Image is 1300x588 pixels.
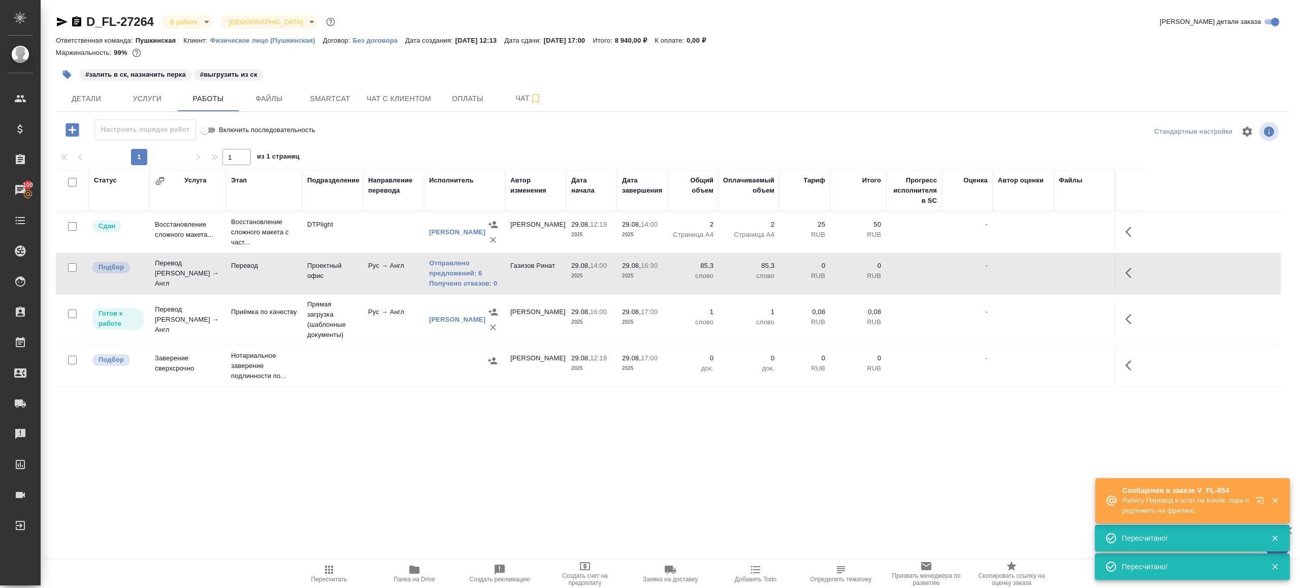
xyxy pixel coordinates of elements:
[590,308,607,316] p: 16:00
[1122,562,1256,572] div: Пересчитано!
[571,221,590,228] p: 29.08,
[302,294,363,345] td: Прямая загрузка (шаблонные документы)
[835,230,881,240] p: RUB
[785,363,825,374] p: RUB
[835,271,881,281] p: RUB
[99,221,115,231] p: Сдан
[622,262,641,269] p: 29.08,
[3,177,38,203] a: 100
[628,560,713,588] button: Заявка на доставку
[835,261,881,271] p: 0
[91,220,145,233] div: Менеджер проверил работу исполнителя, передает ее на следующий этап
[673,230,713,240] p: Страница А4
[673,261,713,271] p: 85,3
[571,308,590,316] p: 29.08,
[969,560,1054,588] button: Скопировать ссылку на оценку заказа
[114,49,129,56] p: 99%
[986,308,988,316] a: -
[363,302,424,337] td: Рус → Англ
[548,572,622,586] span: Создать счет на предоплату
[56,49,114,56] p: Маржинальность:
[162,15,213,29] div: В работе
[221,15,318,29] div: В работе
[155,176,165,186] button: Сгруппировать
[429,175,474,185] div: Исполнитель
[1122,485,1249,496] p: Сообщения в заказе V_FL-854
[641,308,658,316] p: 17:00
[150,299,226,340] td: Перевод [PERSON_NAME] → Англ
[544,37,593,44] p: [DATE] 17:00
[485,232,501,247] button: Удалить
[1119,261,1144,285] button: Здесь прячутся важные кнопки
[622,230,663,240] p: 2025
[367,92,431,105] span: Чат с клиентом
[368,175,419,196] div: Направление перевода
[17,180,40,190] span: 100
[136,37,184,44] p: Пушкинская
[835,307,881,317] p: 0,08
[571,363,612,374] p: 2025
[429,228,485,236] a: [PERSON_NAME]
[505,214,566,250] td: [PERSON_NAME]
[505,348,566,384] td: [PERSON_NAME]
[713,560,798,588] button: Добавить Todo
[78,70,193,78] span: залить в ск, назначить перка
[504,37,543,44] p: Дата сдачи:
[184,175,206,185] div: Услуга
[99,355,124,365] p: Подбор
[785,317,825,327] p: RUB
[835,363,881,374] p: RUB
[615,37,655,44] p: 8 940,00 ₽
[99,262,124,272] p: Подбор
[470,576,530,583] span: Создать рекламацию
[785,261,825,271] p: 0
[641,221,658,228] p: 14:00
[231,217,297,247] p: Восстановление сложного макета с част...
[1264,562,1285,571] button: Закрыть
[167,18,201,26] button: В работе
[504,92,553,105] span: Чат
[150,348,226,384] td: Заверение сверхсрочно
[352,36,405,44] a: Без договора
[1119,353,1144,378] button: Здесь прячутся важные кнопки
[231,307,297,317] p: Приёмка по качеству
[724,307,774,317] p: 1
[785,307,825,317] p: 0,08
[643,576,698,583] span: Заявка на доставку
[184,92,233,105] span: Работы
[323,37,353,44] p: Договор:
[891,175,937,206] div: Прогресс исполнителя в SC
[673,363,713,374] p: док.
[510,175,561,196] div: Автор изменения
[1122,533,1256,543] div: Пересчитано!
[183,37,210,44] p: Клиент:
[622,308,641,316] p: 29.08,
[91,261,145,274] div: Можно подбирать исполнителей
[219,125,315,135] span: Включить последовательность
[91,307,145,331] div: Исполнитель может приступить к работе
[226,18,306,26] button: [DEMOGRAPHIC_DATA]
[1119,307,1144,331] button: Здесь прячутся важные кнопки
[1059,175,1082,185] div: Файлы
[785,353,825,363] p: 0
[56,37,136,44] p: Ответственная команда:
[986,262,988,269] a: -
[257,150,300,165] span: из 1 страниц
[302,214,363,250] td: DTPlight
[835,353,881,363] p: 0
[673,175,713,196] div: Общий объем
[307,175,360,185] div: Подразделение
[85,70,186,80] p: #залить в ск, назначить перка
[1122,496,1249,516] p: Работу Перевод в штат не взяли, пора предложить на фриланс
[590,262,607,269] p: 14:00
[193,70,265,78] span: выгрузить из ск
[1259,122,1281,141] span: Посмотреть информацию
[71,16,83,28] button: Скопировать ссылку
[593,37,614,44] p: Итого:
[457,560,542,588] button: Создать рекламацию
[485,304,501,320] button: Назначить
[210,37,323,44] p: Физическое лицо (Пушкинская)
[62,92,111,105] span: Детали
[1264,534,1285,543] button: Закрыть
[210,36,323,44] a: Физическое лицо (Пушкинская)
